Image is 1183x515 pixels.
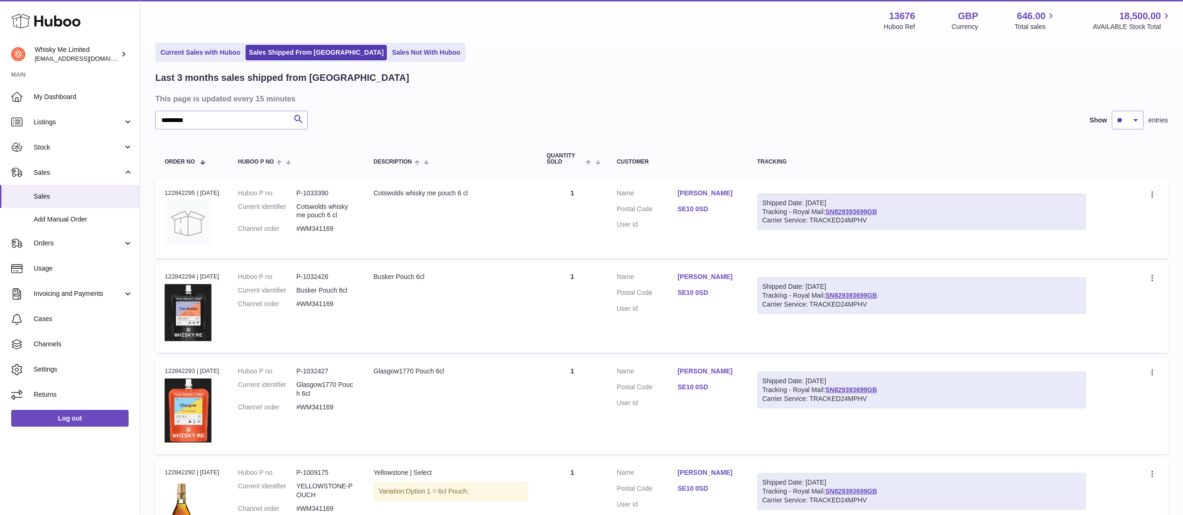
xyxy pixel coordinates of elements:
[165,189,219,197] div: 122842295 | [DATE]
[238,159,274,165] span: Huboo P no
[1090,116,1107,125] label: Show
[617,205,678,216] dt: Postal Code
[762,394,1081,403] div: Carrier Service: TRACKED24MPHV
[825,208,877,215] a: SN829393699GB
[889,10,915,22] strong: 13676
[238,286,297,295] dt: Current identifier
[757,159,1087,165] div: Tracking
[34,118,123,127] span: Listings
[617,367,678,378] dt: Name
[617,272,678,284] dt: Name
[34,239,123,248] span: Orders
[238,504,297,513] dt: Channel order
[1015,10,1056,31] a: 646.00 Total sales
[165,272,219,281] div: 122842294 | [DATE]
[297,504,355,513] dd: #WM341169
[155,93,1166,104] h3: This page is updated every 15 minutes
[297,482,355,500] dd: YELLOWSTONE-POUCH
[678,468,739,477] a: [PERSON_NAME]
[757,277,1087,314] div: Tracking - Royal Mail:
[297,468,355,477] dd: P-1009175
[537,358,608,454] td: 1
[1015,22,1056,31] span: Total sales
[617,288,678,300] dt: Postal Code
[238,189,297,198] dt: Huboo P no
[537,263,608,353] td: 1
[297,286,355,295] dd: Busker Pouch 6cl
[155,72,409,84] h2: Last 3 months sales shipped from [GEOGRAPHIC_DATA]
[297,403,355,412] dd: #WM341169
[34,192,133,201] span: Sales
[678,288,739,297] a: SE10 0SD
[762,300,1081,309] div: Carrier Service: TRACKED24MPHV
[389,45,464,60] a: Sales Not With Huboo
[297,367,355,376] dd: P-1032427
[34,289,123,298] span: Invoicing and Payments
[238,403,297,412] dt: Channel order
[762,216,1081,225] div: Carrier Service: TRACKED24MPHV
[35,55,138,62] span: [EMAIL_ADDRESS][DOMAIN_NAME]
[678,189,739,198] a: [PERSON_NAME]
[165,200,211,247] img: no-photo.jpg
[406,487,469,495] span: Option 1 = 6cl Pouch;
[34,143,123,152] span: Stock
[547,153,584,165] span: Quantity Sold
[157,45,244,60] a: Current Sales with Huboo
[34,340,133,349] span: Channels
[165,468,219,477] div: 122842292 | [DATE]
[238,482,297,500] dt: Current identifier
[1093,10,1172,31] a: 18,500.00 AVAILABLE Stock Total
[952,22,979,31] div: Currency
[11,47,25,61] img: internalAdmin-13676@internal.huboo.com
[678,205,739,214] a: SE10 0SD
[762,199,1081,207] div: Shipped Date: [DATE]
[617,484,678,495] dt: Postal Code
[678,272,739,281] a: [PERSON_NAME]
[374,272,528,281] div: Busker Pouch 6cl
[762,496,1081,505] div: Carrier Service: TRACKED24MPHV
[238,272,297,281] dt: Huboo P no
[678,484,739,493] a: SE10 0SD
[678,383,739,392] a: SE10 0SD
[762,282,1081,291] div: Shipped Date: [DATE]
[374,482,528,501] div: Variation:
[958,10,978,22] strong: GBP
[297,272,355,281] dd: P-1032426
[238,468,297,477] dt: Huboo P no
[34,390,133,399] span: Returns
[165,367,219,375] div: 122842293 | [DATE]
[238,380,297,398] dt: Current identifier
[11,410,129,427] a: Log out
[884,22,915,31] div: Huboo Ref
[34,215,133,224] span: Add Manual Order
[537,179,608,258] td: 1
[825,386,877,393] a: SN829393699GB
[617,500,678,509] dt: User Id
[297,224,355,233] dd: #WM341169
[297,380,355,398] dd: Glasgow1770 Pouch 6cl
[238,300,297,308] dt: Channel order
[34,264,133,273] span: Usage
[617,220,678,229] dt: User Id
[374,367,528,376] div: Glasgow1770 Pouch 6cl
[34,168,123,177] span: Sales
[617,189,678,200] dt: Name
[762,478,1081,487] div: Shipped Date: [DATE]
[1017,10,1045,22] span: 646.00
[825,292,877,299] a: SN829393699GB
[165,284,211,342] img: 1739788852.jpg
[34,93,133,101] span: My Dashboard
[1148,116,1168,125] span: entries
[34,315,133,323] span: Cases
[165,159,195,165] span: Order No
[762,377,1081,386] div: Shipped Date: [DATE]
[35,45,119,63] div: Whisky Me Limited
[757,193,1087,230] div: Tracking - Royal Mail:
[617,159,739,165] div: Customer
[374,468,528,477] div: Yellowstone | Select
[678,367,739,376] a: [PERSON_NAME]
[374,189,528,198] div: Cotswolds whisky me pouch 6 cl
[238,224,297,233] dt: Channel order
[825,487,877,495] a: SN829393699GB
[757,372,1087,408] div: Tracking - Royal Mail:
